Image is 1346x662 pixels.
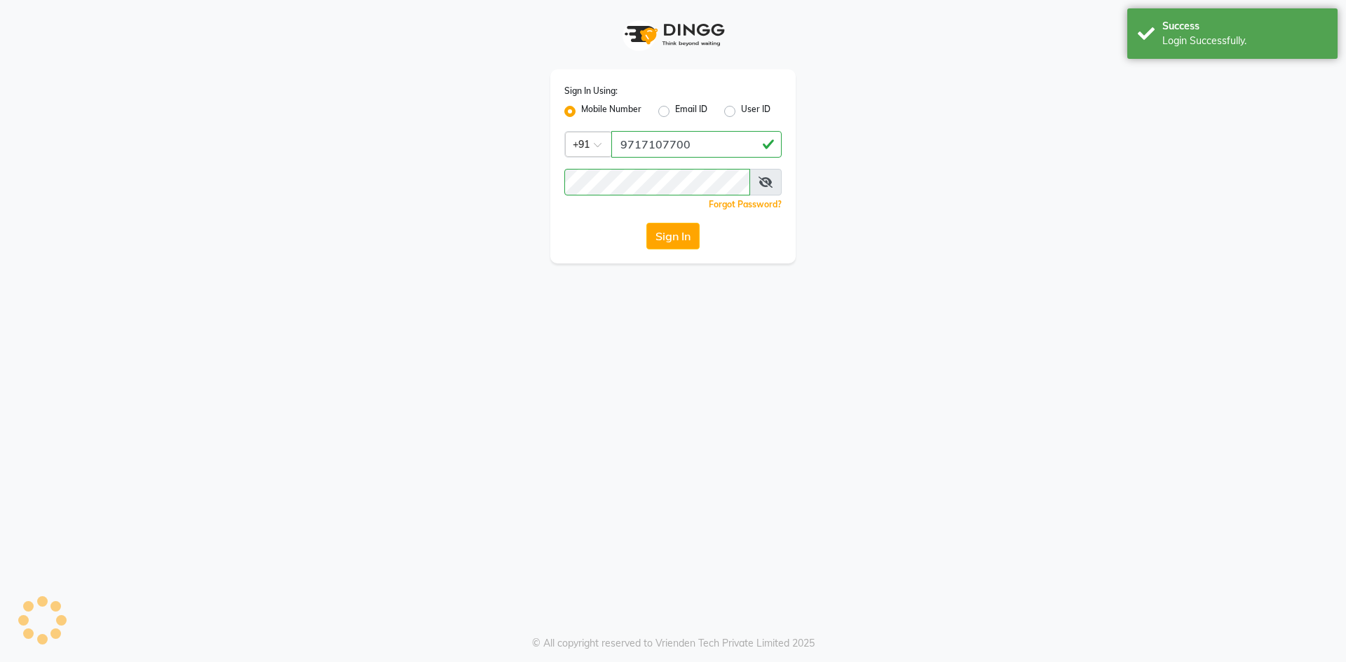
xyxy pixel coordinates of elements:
div: Login Successfully. [1162,34,1327,48]
label: Email ID [675,103,707,120]
a: Forgot Password? [709,199,782,209]
label: Mobile Number [581,103,641,120]
button: Sign In [646,223,700,249]
input: Username [611,131,782,158]
div: Success [1162,19,1327,34]
img: logo1.svg [617,14,729,55]
label: Sign In Using: [564,85,618,97]
input: Username [564,169,750,195]
label: User ID [741,103,770,120]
